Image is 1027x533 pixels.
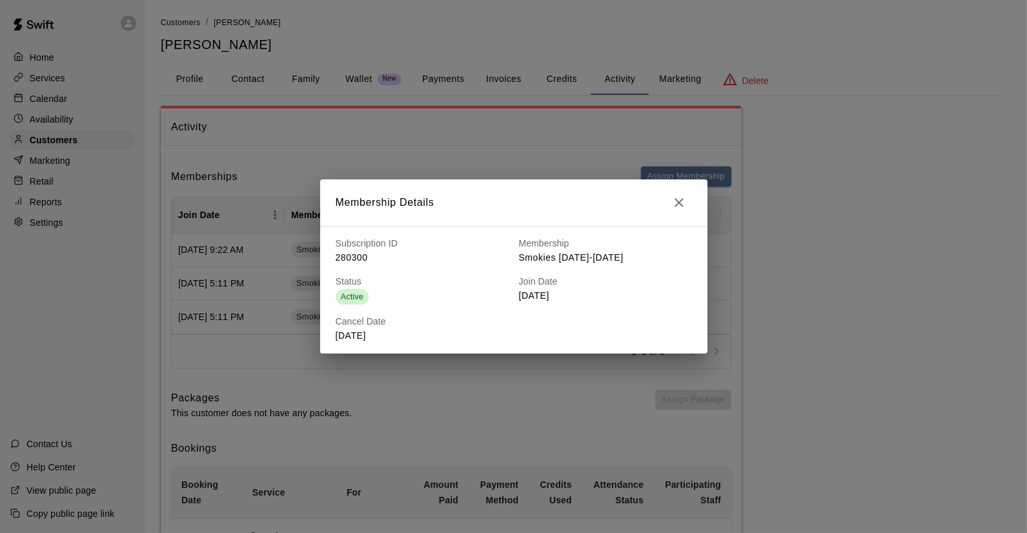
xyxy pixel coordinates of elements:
p: Smokies [DATE]-[DATE] [519,251,692,265]
span: Active [336,292,369,301]
h6: Cancel Date [336,315,509,329]
h6: Subscription ID [336,237,509,251]
p: 280300 [336,251,509,265]
h6: Membership Details [336,194,434,211]
h6: Status [336,275,509,289]
p: [DATE] [336,329,509,343]
h6: Join Date [519,275,692,289]
h6: Membership [519,237,692,251]
p: [DATE] [519,289,692,303]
